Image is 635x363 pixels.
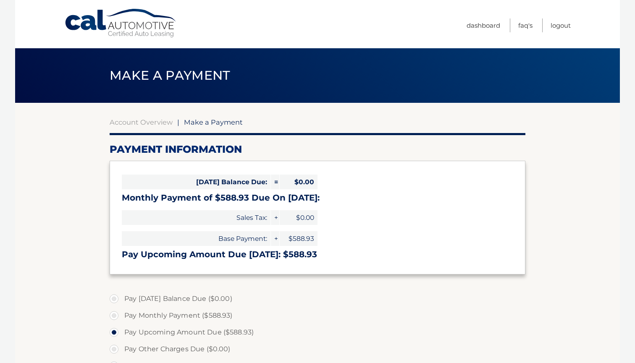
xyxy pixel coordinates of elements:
[271,231,279,246] span: +
[122,249,513,260] h3: Pay Upcoming Amount Due [DATE]: $588.93
[122,175,270,189] span: [DATE] Balance Due:
[271,210,279,225] span: +
[271,175,279,189] span: =
[184,118,243,126] span: Make a Payment
[110,341,525,358] label: Pay Other Charges Due ($0.00)
[122,231,270,246] span: Base Payment:
[177,118,179,126] span: |
[518,18,533,32] a: FAQ's
[280,210,317,225] span: $0.00
[280,231,317,246] span: $588.93
[110,307,525,324] label: Pay Monthly Payment ($588.93)
[467,18,500,32] a: Dashboard
[280,175,317,189] span: $0.00
[122,210,270,225] span: Sales Tax:
[110,143,525,156] h2: Payment Information
[122,193,513,203] h3: Monthly Payment of $588.93 Due On [DATE]:
[110,118,173,126] a: Account Overview
[110,68,230,83] span: Make a Payment
[64,8,178,38] a: Cal Automotive
[110,290,525,307] label: Pay [DATE] Balance Due ($0.00)
[110,324,525,341] label: Pay Upcoming Amount Due ($588.93)
[551,18,571,32] a: Logout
